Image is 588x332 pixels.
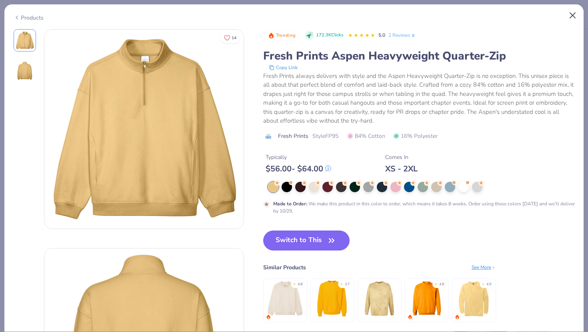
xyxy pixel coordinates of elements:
img: Front [44,30,244,229]
img: brand logo [263,133,274,139]
div: 4.8 [298,282,302,287]
button: Switch to This [263,231,350,250]
img: Back [15,61,34,80]
div: ★ [482,282,485,285]
button: copy to clipboard [266,64,300,72]
button: Close [565,8,580,23]
span: 172.3K Clicks [316,32,343,39]
img: Independent Trading Co. Legend - Premium Heavyweight Cross-Grain Sweatshirt [313,280,351,318]
img: trending.gif [455,314,460,319]
span: Fresh Prints [278,132,308,140]
div: We make this product in this color to order, which means it takes 8 weeks. Order using these colo... [273,200,575,215]
img: Fresh Prints Denver Mock Neck Heavyweight Sweatshirt [266,280,304,318]
div: Similar Products [263,263,306,272]
img: Gildan Adult Heavy Blend Adult 8 Oz. 50/50 Fleece Crew [408,280,446,318]
img: trending.gif [266,314,271,319]
span: Trending [276,33,296,38]
div: XS - 2XL [385,164,418,174]
img: trending.gif [408,314,412,319]
span: 14 [232,36,236,40]
div: Fresh Prints always delivers with style and the Aspen Heavyweight Quarter-Zip is no exception. Th... [263,72,575,125]
div: See More [472,264,496,271]
button: Badge Button [264,30,300,41]
div: 4.8 [439,282,444,287]
div: Products [14,14,44,22]
img: Comfort Colors Adult Color Blast Crewneck Sweatshirt [360,280,398,318]
div: ★ [340,282,343,285]
img: Comfort Colors Adult Crewneck Sweatshirt [455,280,493,318]
span: 16% Polyester [393,132,438,140]
div: $ 56.00 - $ 64.00 [266,164,331,174]
div: ★ [434,282,438,285]
img: Trending sort [268,32,274,39]
div: 3.7 [345,282,350,287]
strong: Made to Order : [273,201,307,207]
span: Style FP95 [312,132,338,140]
div: ★ [293,282,296,285]
div: 4.9 [486,282,491,287]
button: Like [220,32,240,44]
a: 2 Reviews [388,32,416,39]
img: Front [15,31,34,50]
div: Comes In [385,153,418,161]
div: Typically [266,153,331,161]
div: 5.0 Stars [348,29,375,42]
span: 5.0 [378,32,385,38]
div: Fresh Prints Aspen Heavyweight Quarter-Zip [263,48,575,64]
span: 84% Cotton [347,132,385,140]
